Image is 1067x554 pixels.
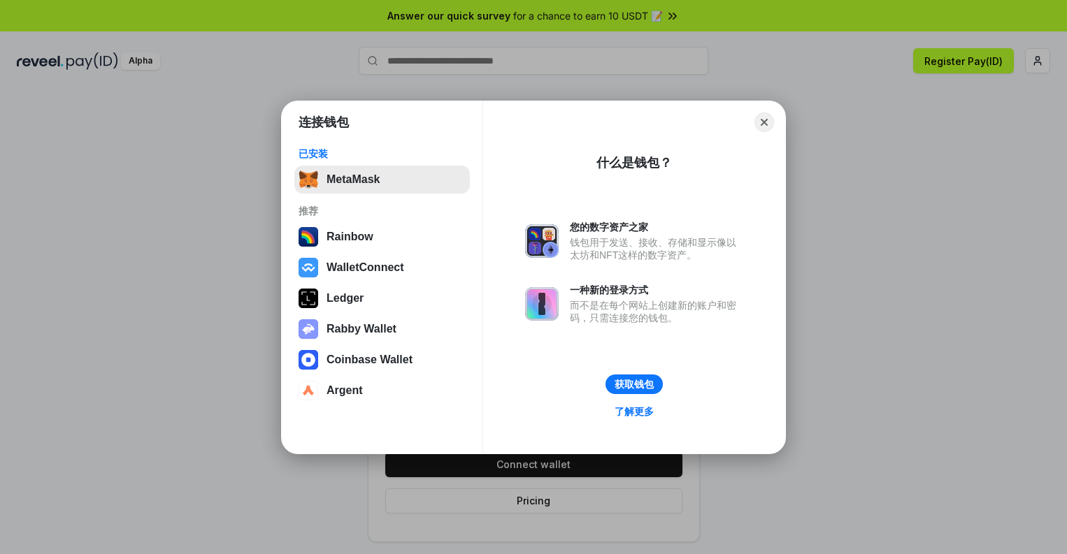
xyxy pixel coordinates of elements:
div: Ledger [327,292,364,305]
div: Rainbow [327,231,373,243]
img: svg+xml,%3Csvg%20fill%3D%22none%22%20height%3D%2233%22%20viewBox%3D%220%200%2035%2033%22%20width%... [299,170,318,189]
img: svg+xml,%3Csvg%20xmlns%3D%22http%3A%2F%2Fwww.w3.org%2F2000%2Fsvg%22%20fill%3D%22none%22%20viewBox... [299,319,318,339]
button: Rainbow [294,223,470,251]
button: MetaMask [294,166,470,194]
div: 您的数字资产之家 [570,221,743,233]
a: 了解更多 [606,402,662,421]
div: Coinbase Wallet [327,353,413,366]
button: Close [754,112,774,132]
img: svg+xml,%3Csvg%20xmlns%3D%22http%3A%2F%2Fwww.w3.org%2F2000%2Fsvg%22%20fill%3D%22none%22%20viewBox... [525,224,559,258]
div: Rabby Wallet [327,323,396,335]
div: 获取钱包 [615,378,654,391]
img: svg+xml,%3Csvg%20xmlns%3D%22http%3A%2F%2Fwww.w3.org%2F2000%2Fsvg%22%20width%3D%2228%22%20height%3... [299,289,318,308]
img: svg+xml,%3Csvg%20width%3D%22120%22%20height%3D%22120%22%20viewBox%3D%220%200%20120%20120%22%20fil... [299,227,318,247]
img: svg+xml,%3Csvg%20width%3D%2228%22%20height%3D%2228%22%20viewBox%3D%220%200%2028%2028%22%20fill%3D... [299,381,318,400]
div: 而不是在每个网站上创建新的账户和密码，只需连接您的钱包。 [570,299,743,324]
button: Rabby Wallet [294,315,470,343]
button: Coinbase Wallet [294,346,470,374]
div: MetaMask [327,173,380,186]
div: Argent [327,384,363,397]
img: svg+xml,%3Csvg%20xmlns%3D%22http%3A%2F%2Fwww.w3.org%2F2000%2Fsvg%22%20fill%3D%22none%22%20viewBox... [525,287,559,321]
div: 什么是钱包？ [596,154,672,171]
div: 一种新的登录方式 [570,284,743,296]
div: 推荐 [299,205,466,217]
div: 钱包用于发送、接收、存储和显示像以太坊和NFT这样的数字资产。 [570,236,743,261]
button: WalletConnect [294,254,470,282]
div: WalletConnect [327,261,404,274]
div: 已安装 [299,147,466,160]
img: svg+xml,%3Csvg%20width%3D%2228%22%20height%3D%2228%22%20viewBox%3D%220%200%2028%2028%22%20fill%3D... [299,258,318,277]
button: Ledger [294,284,470,312]
div: 了解更多 [615,405,654,418]
button: 获取钱包 [606,374,663,394]
button: Argent [294,377,470,404]
h1: 连接钱包 [299,114,349,131]
img: svg+xml,%3Csvg%20width%3D%2228%22%20height%3D%2228%22%20viewBox%3D%220%200%2028%2028%22%20fill%3D... [299,350,318,370]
